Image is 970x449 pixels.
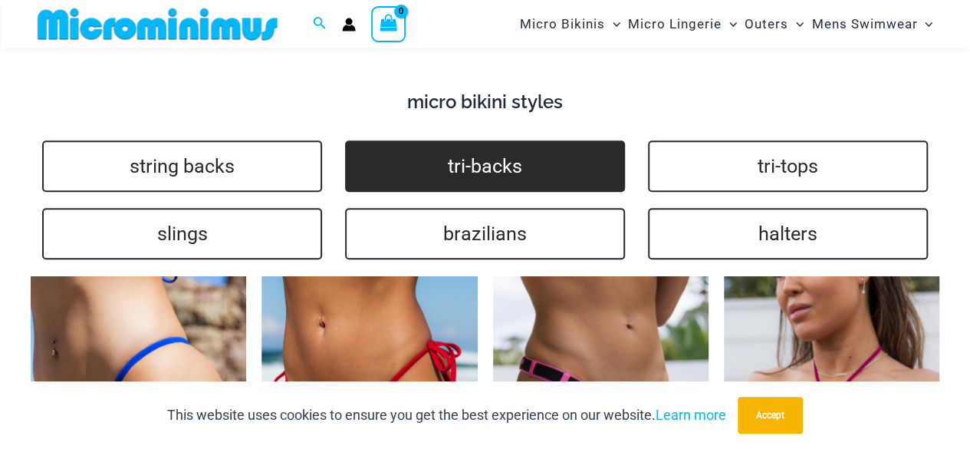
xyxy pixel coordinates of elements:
[605,5,620,44] span: Menu Toggle
[807,5,936,44] a: Mens SwimwearMenu ToggleMenu Toggle
[811,5,917,44] span: Mens Swimwear
[516,5,624,44] a: Micro BikinisMenu ToggleMenu Toggle
[520,5,605,44] span: Micro Bikinis
[345,140,625,192] a: tri-backs
[31,91,939,114] h4: micro bikini styles
[738,397,803,434] button: Accept
[342,18,356,31] a: Account icon link
[167,404,726,427] p: This website uses cookies to ensure you get the best experience on our website.
[313,15,327,34] a: Search icon link
[722,5,737,44] span: Menu Toggle
[628,5,722,44] span: Micro Lingerie
[788,5,804,44] span: Menu Toggle
[624,5,741,44] a: Micro LingerieMenu ToggleMenu Toggle
[42,140,322,192] a: string backs
[648,208,928,259] a: halters
[648,140,928,192] a: tri-tops
[31,7,284,41] img: MM SHOP LOGO FLAT
[656,407,726,423] a: Learn more
[345,208,625,259] a: brazilians
[371,6,406,41] a: View Shopping Cart, empty
[42,208,322,259] a: slings
[741,5,807,44] a: OutersMenu ToggleMenu Toggle
[514,2,939,46] nav: Site Navigation
[745,5,788,44] span: Outers
[917,5,932,44] span: Menu Toggle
